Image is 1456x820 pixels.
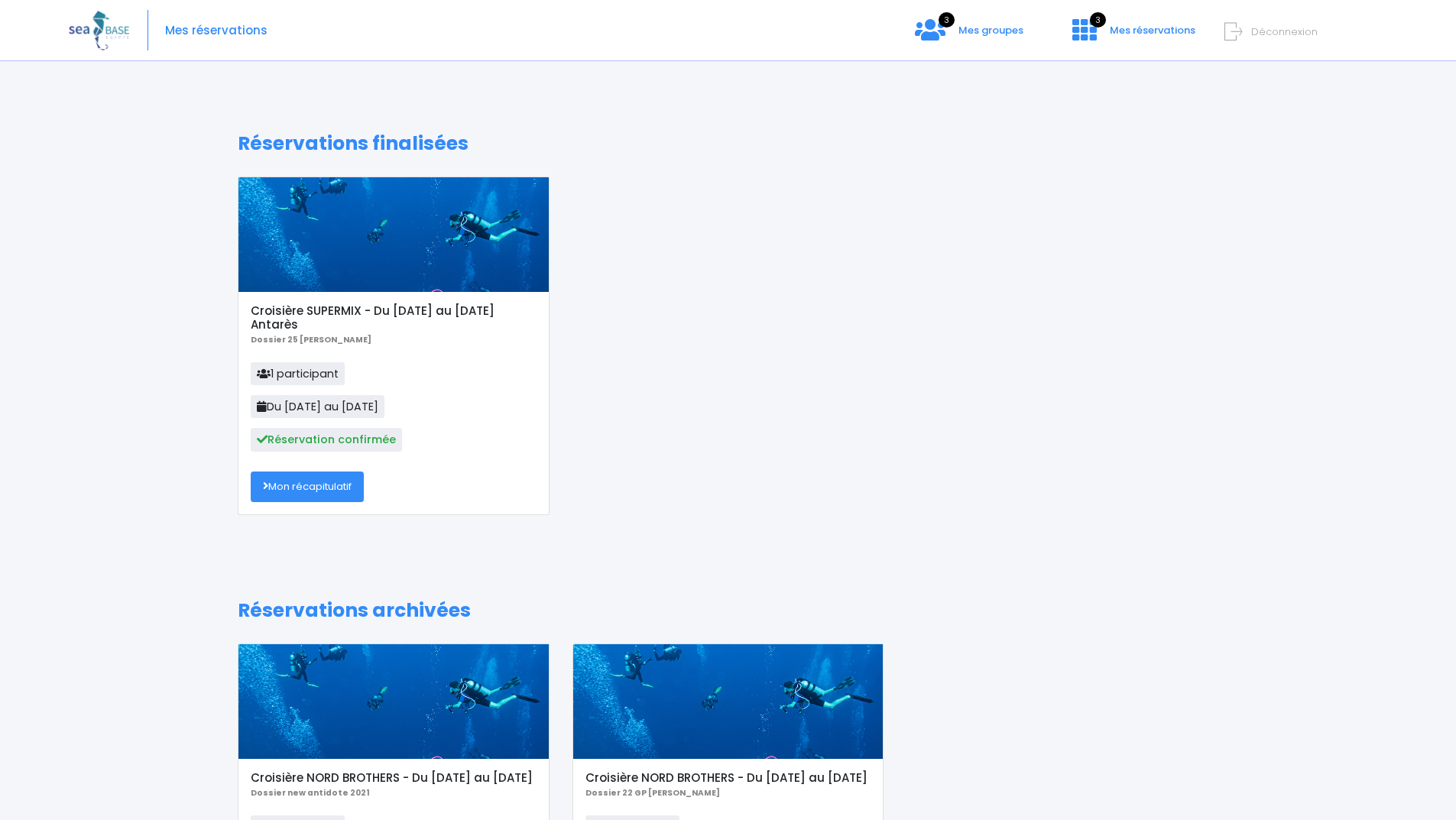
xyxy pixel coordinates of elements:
a: 3 Mes groupes [903,28,1036,43]
b: Dossier 22 GP [PERSON_NAME] [585,787,720,799]
a: 3 Mes réservations [1060,28,1205,43]
h1: Réservations finalisées [238,132,1218,155]
b: Dossier 25 [PERSON_NAME] [251,334,371,345]
span: 3 [939,12,955,28]
span: Mes réservations [1110,23,1195,37]
a: Mon récapitulatif [251,472,364,502]
h5: Croisière NORD BROTHERS - Du [DATE] au [DATE] [585,771,871,785]
b: Dossier new antidote 2021 [251,787,370,799]
h5: Croisière NORD BROTHERS - Du [DATE] au [DATE] [251,771,536,785]
span: Réservation confirmée [251,428,402,451]
span: 1 participant [251,362,345,385]
span: 3 [1090,12,1106,28]
h5: Croisière SUPERMIX - Du [DATE] au [DATE] Antarès [251,304,536,332]
span: Déconnexion [1251,24,1318,39]
span: Mes groupes [958,23,1023,37]
h1: Réservations archivées [238,599,1218,622]
span: Du [DATE] au [DATE] [251,395,384,418]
